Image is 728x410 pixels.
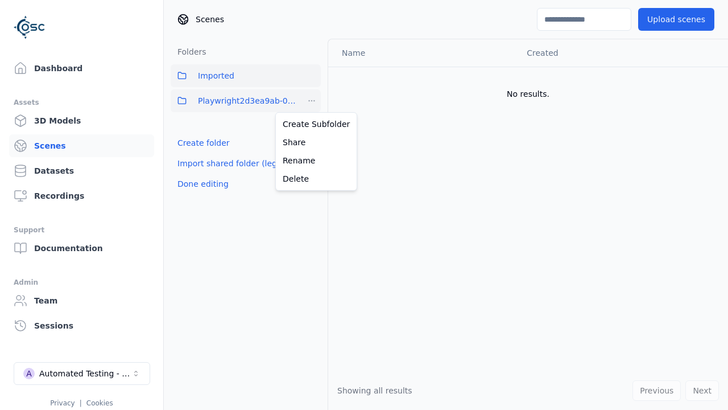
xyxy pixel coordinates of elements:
[278,115,354,133] a: Create Subfolder
[278,170,354,188] a: Delete
[278,151,354,170] a: Rename
[278,133,354,151] a: Share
